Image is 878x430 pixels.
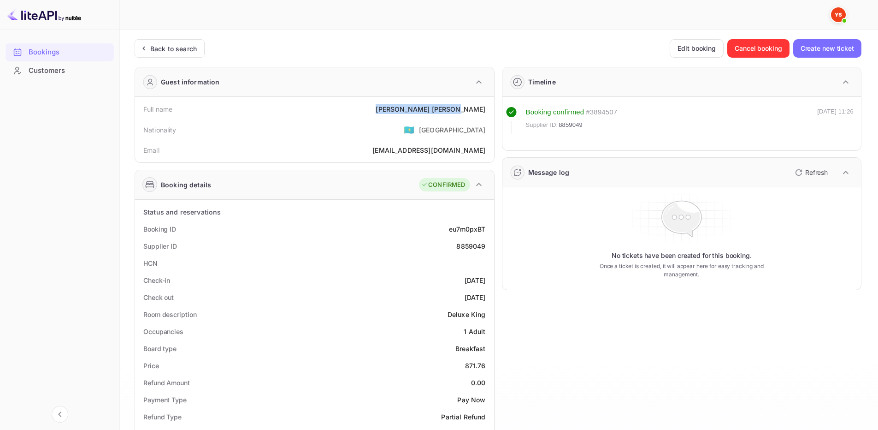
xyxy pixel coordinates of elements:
[150,44,197,54] div: Back to search
[790,165,831,180] button: Refresh
[457,395,485,405] div: Pay Now
[465,293,486,302] div: [DATE]
[441,412,485,422] div: Partial Refund
[464,327,485,336] div: 1 Adult
[372,145,485,155] div: [EMAIL_ADDRESS][DOMAIN_NAME]
[6,43,114,61] div: Bookings
[376,104,485,114] div: [PERSON_NAME] [PERSON_NAME]
[831,7,846,22] img: Yandex Support
[419,125,486,135] div: [GEOGRAPHIC_DATA]
[143,412,182,422] div: Refund Type
[143,361,159,370] div: Price
[143,275,170,285] div: Check-in
[143,378,190,388] div: Refund Amount
[143,395,187,405] div: Payment Type
[585,262,778,279] p: Once a ticket is created, it will appear here for easy tracking and management.
[6,43,114,60] a: Bookings
[465,361,486,370] div: 871.76
[143,258,158,268] div: HCN
[6,62,114,79] a: Customers
[7,7,81,22] img: LiteAPI logo
[455,344,485,353] div: Breakfast
[586,107,617,118] div: # 3894507
[143,224,176,234] div: Booking ID
[52,406,68,423] button: Collapse navigation
[143,145,159,155] div: Email
[29,66,109,76] div: Customers
[143,344,177,353] div: Board type
[143,293,174,302] div: Check out
[6,62,114,80] div: Customers
[528,77,556,87] div: Timeline
[449,224,485,234] div: eu7m0pxBT
[526,120,558,130] span: Supplier ID:
[161,180,211,190] div: Booking details
[559,120,583,130] span: 8859049
[817,107,854,134] div: [DATE] 11:26
[465,275,486,285] div: [DATE]
[143,241,177,251] div: Supplier ID
[793,39,861,58] button: Create new ticket
[29,47,109,58] div: Bookings
[161,77,220,87] div: Guest information
[143,327,183,336] div: Occupancies
[471,378,486,388] div: 0.00
[670,39,724,58] button: Edit booking
[528,167,570,177] div: Message log
[143,125,177,135] div: Nationality
[421,180,465,190] div: CONFIRMED
[143,310,196,319] div: Room description
[448,310,486,319] div: Deluxe King
[456,241,485,251] div: 8859049
[727,39,790,58] button: Cancel booking
[612,251,752,260] p: No tickets have been created for this booking.
[143,207,221,217] div: Status and reservations
[143,104,172,114] div: Full name
[526,107,584,118] div: Booking confirmed
[404,121,414,138] span: United States
[805,167,828,177] p: Refresh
